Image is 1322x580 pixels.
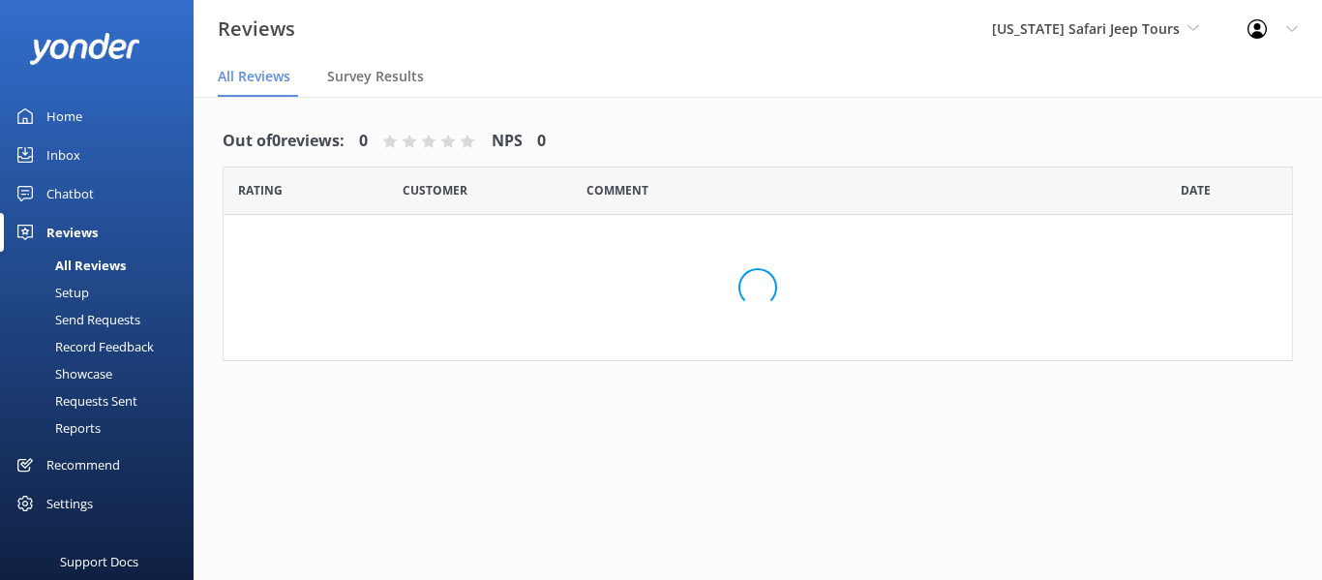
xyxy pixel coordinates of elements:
span: Question [586,181,648,199]
div: All Reviews [12,252,126,279]
div: Send Requests [12,306,140,333]
span: Date [238,181,283,199]
a: Requests Sent [12,387,194,414]
span: Date [1181,181,1211,199]
div: Record Feedback [12,333,154,360]
div: Requests Sent [12,387,137,414]
h4: 0 [359,129,368,154]
span: [US_STATE] Safari Jeep Tours [992,19,1180,38]
div: Setup [12,279,89,306]
h3: Reviews [218,14,295,45]
div: Home [46,97,82,136]
img: yonder-white-logo.png [29,33,140,65]
div: Recommend [46,445,120,484]
a: Setup [12,279,194,306]
div: Reports [12,414,101,442]
div: Inbox [46,136,80,174]
span: Survey Results [327,67,424,86]
a: Showcase [12,360,194,387]
div: Showcase [12,360,112,387]
a: All Reviews [12,252,194,279]
h4: 0 [537,129,546,154]
span: All Reviews [218,67,290,86]
a: Send Requests [12,306,194,333]
div: Reviews [46,213,98,252]
div: Chatbot [46,174,94,213]
h4: NPS [492,129,523,154]
h4: Out of 0 reviews: [223,129,345,154]
div: Settings [46,484,93,523]
a: Record Feedback [12,333,194,360]
a: Reports [12,414,194,442]
span: Date [403,181,467,199]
